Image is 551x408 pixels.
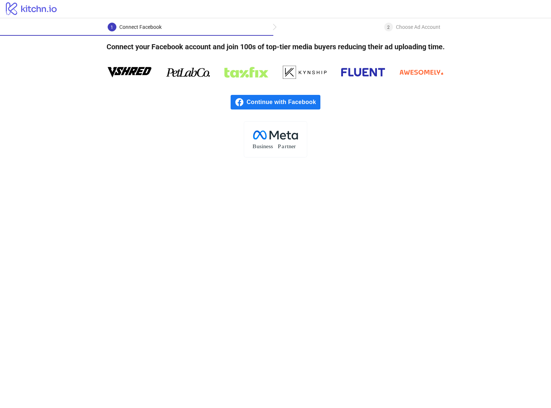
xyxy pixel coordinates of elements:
tspan: usiness [257,143,273,149]
tspan: r [285,143,287,149]
span: 1 [111,25,113,30]
tspan: a [282,143,284,149]
tspan: tner [287,143,296,149]
div: Connect Facebook [119,23,162,31]
span: Continue with Facebook [247,95,320,109]
a: Continue with Facebook [231,95,320,109]
span: 2 [387,25,390,30]
tspan: B [253,143,256,149]
h4: Connect your Facebook account and join 100s of top-tier media buyers reducing their ad uploading ... [95,36,456,58]
tspan: P [278,143,281,149]
div: Choose Ad Account [396,23,440,31]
